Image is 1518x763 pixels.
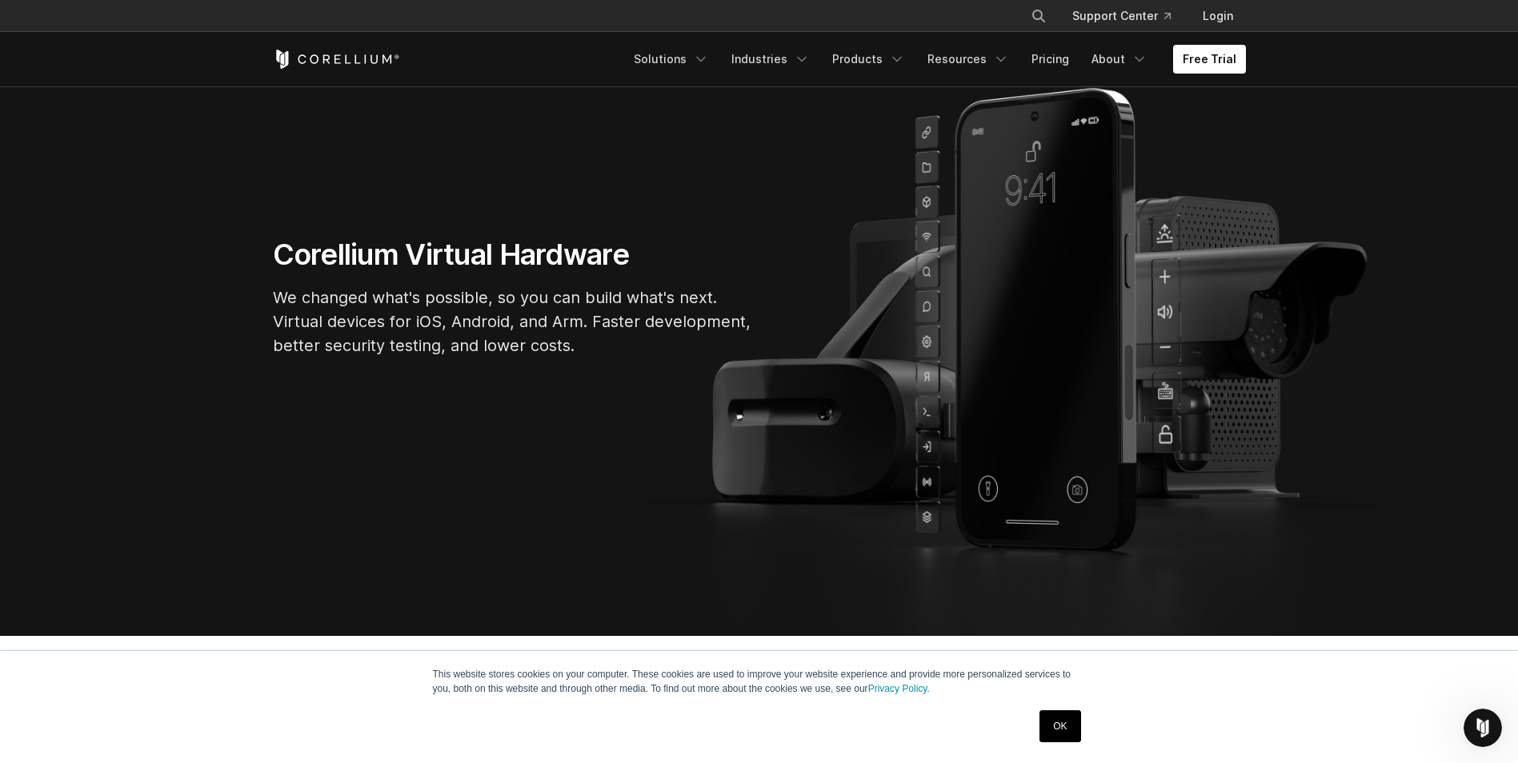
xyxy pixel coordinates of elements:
iframe: Intercom live chat [1464,709,1502,747]
p: This website stores cookies on your computer. These cookies are used to improve your website expe... [433,667,1086,696]
a: Free Trial [1173,45,1246,74]
a: Solutions [624,45,719,74]
a: Corellium Home [273,50,400,69]
a: Products [823,45,915,74]
a: About [1082,45,1157,74]
a: Pricing [1022,45,1079,74]
a: Resources [918,45,1019,74]
p: We changed what's possible, so you can build what's next. Virtual devices for iOS, Android, and A... [273,286,753,358]
a: Privacy Policy. [868,683,930,694]
a: Support Center [1059,2,1184,30]
a: Industries [722,45,819,74]
a: Login [1190,2,1246,30]
div: Navigation Menu [1011,2,1246,30]
div: Navigation Menu [624,45,1246,74]
h1: Corellium Virtual Hardware [273,237,753,273]
button: Search [1024,2,1053,30]
a: OK [1039,710,1080,742]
